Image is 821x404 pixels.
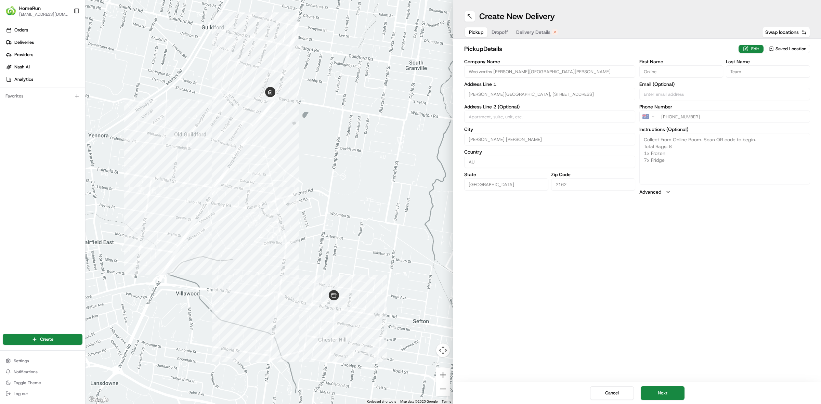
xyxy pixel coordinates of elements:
input: Enter city [464,133,635,145]
span: Providers [14,52,33,58]
label: Zip Code [551,172,635,177]
span: Settings [14,358,29,364]
button: Cancel [590,386,634,400]
h2: pickup Details [464,44,734,54]
button: Edit [739,45,764,53]
input: Enter zip code [551,178,635,191]
input: Enter phone number [657,110,810,123]
span: Deliveries [14,39,34,45]
button: HomeRun [19,5,41,12]
input: Enter state [464,178,548,191]
label: Email (Optional) [639,82,810,87]
label: Address Line 1 [464,82,635,87]
span: Map data ©2025 Google [400,400,438,403]
textarea: Collect From Online Room. Scan QR code to begin. Total Bags: 8 1x Frozen 7x Fridge [639,133,810,184]
a: Terms (opens in new tab) [442,400,451,403]
label: Last Name [726,59,810,64]
button: Swap locations [762,27,810,38]
button: Zoom out [436,382,450,396]
button: Saved Location [765,44,810,54]
input: Enter first name [639,65,724,78]
label: Company Name [464,59,635,64]
img: Google [87,395,110,404]
span: Log out [14,391,28,396]
span: Toggle Theme [14,380,41,386]
button: Log out [3,389,82,399]
span: Dropoff [492,29,508,36]
a: Analytics [3,74,85,85]
span: Notifications [14,369,38,375]
label: First Name [639,59,724,64]
a: Nash AI [3,62,85,73]
span: Saved Location [776,46,806,52]
label: Instructions (Optional) [639,127,810,132]
button: Map camera controls [436,343,450,357]
label: Address Line 2 (Optional) [464,104,635,109]
span: Orders [14,27,28,33]
button: Keyboard shortcuts [367,399,396,404]
button: Advanced [639,188,810,195]
button: Zoom in [436,368,450,382]
h1: Create New Delivery [479,11,555,22]
input: Enter email address [639,88,810,100]
input: Enter company name [464,65,635,78]
span: Swap locations [765,29,799,36]
button: Create [3,334,82,345]
a: Open this area in Google Maps (opens a new window) [87,395,110,404]
button: Notifications [3,367,82,377]
button: Next [641,386,685,400]
a: Providers [3,49,85,60]
label: State [464,172,548,177]
label: City [464,127,635,132]
input: Apartment, suite, unit, etc. [464,110,635,123]
a: Deliveries [3,37,85,48]
input: Enter address [464,88,635,100]
button: Toggle Theme [3,378,82,388]
input: Enter country [464,156,635,168]
label: Country [464,149,635,154]
span: Create [40,336,53,342]
span: Pickup [469,29,483,36]
button: [EMAIL_ADDRESS][DOMAIN_NAME] [19,12,68,17]
button: Settings [3,356,82,366]
span: Analytics [14,76,33,82]
label: Phone Number [639,104,810,109]
a: Orders [3,25,85,36]
button: HomeRunHomeRun[EMAIL_ADDRESS][DOMAIN_NAME] [3,3,71,19]
label: Advanced [639,188,661,195]
div: Favorites [3,91,82,102]
img: HomeRun [5,5,16,16]
span: Delivery Details [516,29,550,36]
input: Enter last name [726,65,810,78]
span: Nash AI [14,64,30,70]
